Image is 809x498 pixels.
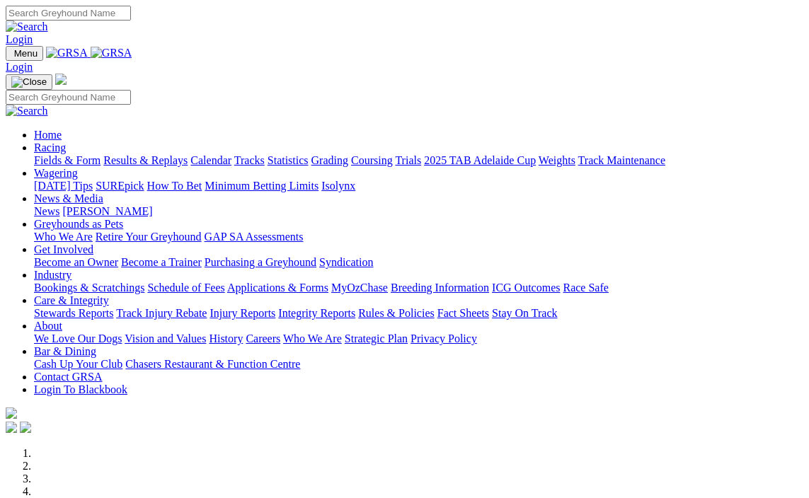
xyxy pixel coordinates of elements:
[34,256,803,269] div: Get Involved
[283,332,342,344] a: Who We Are
[205,231,304,243] a: GAP SA Assessments
[11,76,47,88] img: Close
[34,192,103,204] a: News & Media
[268,154,309,166] a: Statistics
[147,282,224,294] a: Schedule of Fees
[34,231,93,243] a: Who We Are
[125,358,300,370] a: Chasers Restaurant & Function Centre
[278,307,355,319] a: Integrity Reports
[345,332,408,344] a: Strategic Plan
[103,154,188,166] a: Results & Replays
[34,371,102,383] a: Contact GRSA
[351,154,393,166] a: Coursing
[578,154,665,166] a: Track Maintenance
[563,282,608,294] a: Race Safe
[6,21,48,33] img: Search
[34,205,59,217] a: News
[6,6,131,21] input: Search
[391,282,489,294] a: Breeding Information
[34,320,62,332] a: About
[492,282,560,294] a: ICG Outcomes
[227,282,328,294] a: Applications & Forms
[34,141,66,154] a: Racing
[121,256,202,268] a: Become a Trainer
[492,307,557,319] a: Stay On Track
[205,256,316,268] a: Purchasing a Greyhound
[190,154,231,166] a: Calendar
[6,46,43,61] button: Toggle navigation
[34,269,71,281] a: Industry
[91,47,132,59] img: GRSA
[34,256,118,268] a: Become an Owner
[34,180,803,192] div: Wagering
[20,422,31,433] img: twitter.svg
[6,105,48,117] img: Search
[34,231,803,243] div: Greyhounds as Pets
[34,205,803,218] div: News & Media
[34,180,93,192] a: [DATE] Tips
[209,332,243,344] a: History
[424,154,536,166] a: 2025 TAB Adelaide Cup
[539,154,575,166] a: Weights
[34,243,93,255] a: Get Involved
[205,180,319,192] a: Minimum Betting Limits
[34,332,122,344] a: We Love Our Dogs
[6,61,33,73] a: Login
[411,332,477,344] a: Privacy Policy
[6,74,52,90] button: Toggle navigation
[125,332,206,344] a: Vision and Values
[14,48,38,59] span: Menu
[96,180,144,192] a: SUREpick
[246,332,280,344] a: Careers
[34,383,127,395] a: Login To Blackbook
[34,154,101,166] a: Fields & Form
[210,307,275,319] a: Injury Reports
[234,154,265,166] a: Tracks
[34,154,803,167] div: Racing
[34,282,803,294] div: Industry
[34,358,122,370] a: Cash Up Your Club
[55,74,67,85] img: logo-grsa-white.png
[116,307,207,319] a: Track Injury Rebate
[34,218,123,230] a: Greyhounds as Pets
[319,256,373,268] a: Syndication
[34,167,78,179] a: Wagering
[34,332,803,345] div: About
[331,282,388,294] a: MyOzChase
[34,282,144,294] a: Bookings & Scratchings
[34,307,113,319] a: Stewards Reports
[6,90,131,105] input: Search
[46,47,88,59] img: GRSA
[96,231,202,243] a: Retire Your Greyhound
[62,205,152,217] a: [PERSON_NAME]
[6,33,33,45] a: Login
[34,307,803,320] div: Care & Integrity
[6,407,17,419] img: logo-grsa-white.png
[34,129,62,141] a: Home
[34,294,109,306] a: Care & Integrity
[6,422,17,433] img: facebook.svg
[311,154,348,166] a: Grading
[34,345,96,357] a: Bar & Dining
[34,358,803,371] div: Bar & Dining
[437,307,489,319] a: Fact Sheets
[147,180,202,192] a: How To Bet
[358,307,435,319] a: Rules & Policies
[321,180,355,192] a: Isolynx
[395,154,421,166] a: Trials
